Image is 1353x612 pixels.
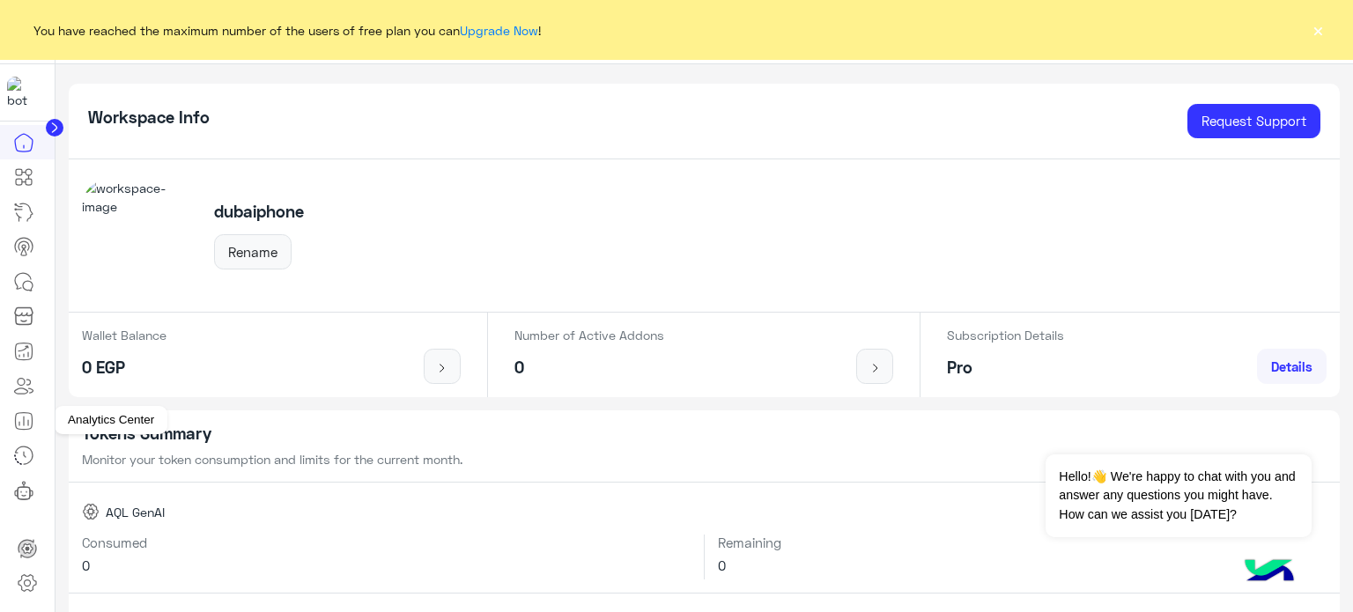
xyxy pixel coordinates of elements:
h6: 0 [718,557,1327,573]
h5: Workspace Info [88,107,210,128]
h6: Remaining [718,535,1327,550]
h6: 0 [82,557,691,573]
div: Analytics Center [55,406,167,434]
h5: 0 [514,358,664,378]
p: Monitor your token consumption and limits for the current month. [82,450,1327,468]
p: Wallet Balance [82,326,166,344]
a: Request Support [1187,104,1320,139]
button: × [1309,21,1327,39]
img: hulul-logo.png [1238,542,1300,603]
h5: Pro [947,358,1064,378]
img: icon [432,361,454,375]
span: Details [1271,358,1312,374]
h6: Consumed [82,535,691,550]
a: Upgrade Now [460,23,538,38]
h5: dubaiphone [214,202,304,222]
img: AQL GenAI [82,503,100,520]
img: 1403182699927242 [7,77,39,108]
button: Rename [214,234,292,269]
img: icon [864,361,886,375]
a: Details [1257,349,1327,384]
h5: 0 EGP [82,358,166,378]
img: workspace-image [82,179,195,291]
h5: Tokens Summary [82,424,1327,444]
span: You have reached the maximum number of the users of free plan you can ! [33,21,541,40]
span: AQL GenAI [106,503,165,521]
p: Subscription Details [947,326,1064,344]
span: Hello!👋 We're happy to chat with you and answer any questions you might have. How can we assist y... [1046,454,1311,537]
p: Number of Active Addons [514,326,664,344]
